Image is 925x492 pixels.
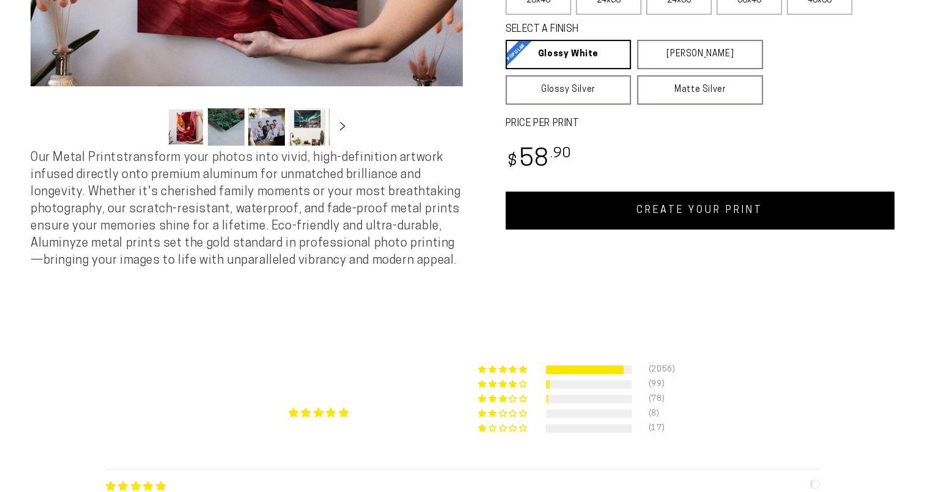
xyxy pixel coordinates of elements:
[208,108,245,146] button: Load image 2 in gallery view
[506,192,895,229] a: CREATE YOUR PRINT
[478,395,529,404] div: 3% (78) reviews with 3 star rating
[506,23,734,37] legend: SELECT A FINISH
[478,380,529,389] div: 4% (99) reviews with 4 star rating
[212,406,426,420] div: Average rating is 4.85 stars
[168,108,204,146] button: Load image 1 in gallery view
[637,40,763,69] a: [PERSON_NAME]
[506,117,895,131] label: PRICE PER PRINT
[506,148,572,172] bdi: 58
[478,365,529,375] div: 91% (2056) reviews with 5 star rating
[329,114,356,141] button: Slide right
[506,40,632,69] a: Glossy White
[649,395,663,403] div: (78)
[649,365,663,374] div: (2056)
[106,482,166,492] span: 5 star review
[550,147,572,161] sup: .90
[507,154,518,170] span: $
[649,409,663,418] div: (8)
[137,114,164,141] button: Slide left
[649,380,663,389] div: (99)
[478,409,529,419] div: 0% (8) reviews with 2 star rating
[649,424,663,433] div: (17)
[289,108,325,146] button: Load image 4 in gallery view
[248,108,285,146] button: Load image 3 in gallery view
[31,152,460,267] span: Our Metal Prints transform your photos into vivid, high-definition artwork infused directly onto ...
[478,424,529,433] div: 1% (17) reviews with 1 star rating
[637,75,763,105] a: Matte Silver
[506,75,632,105] a: Glossy Silver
